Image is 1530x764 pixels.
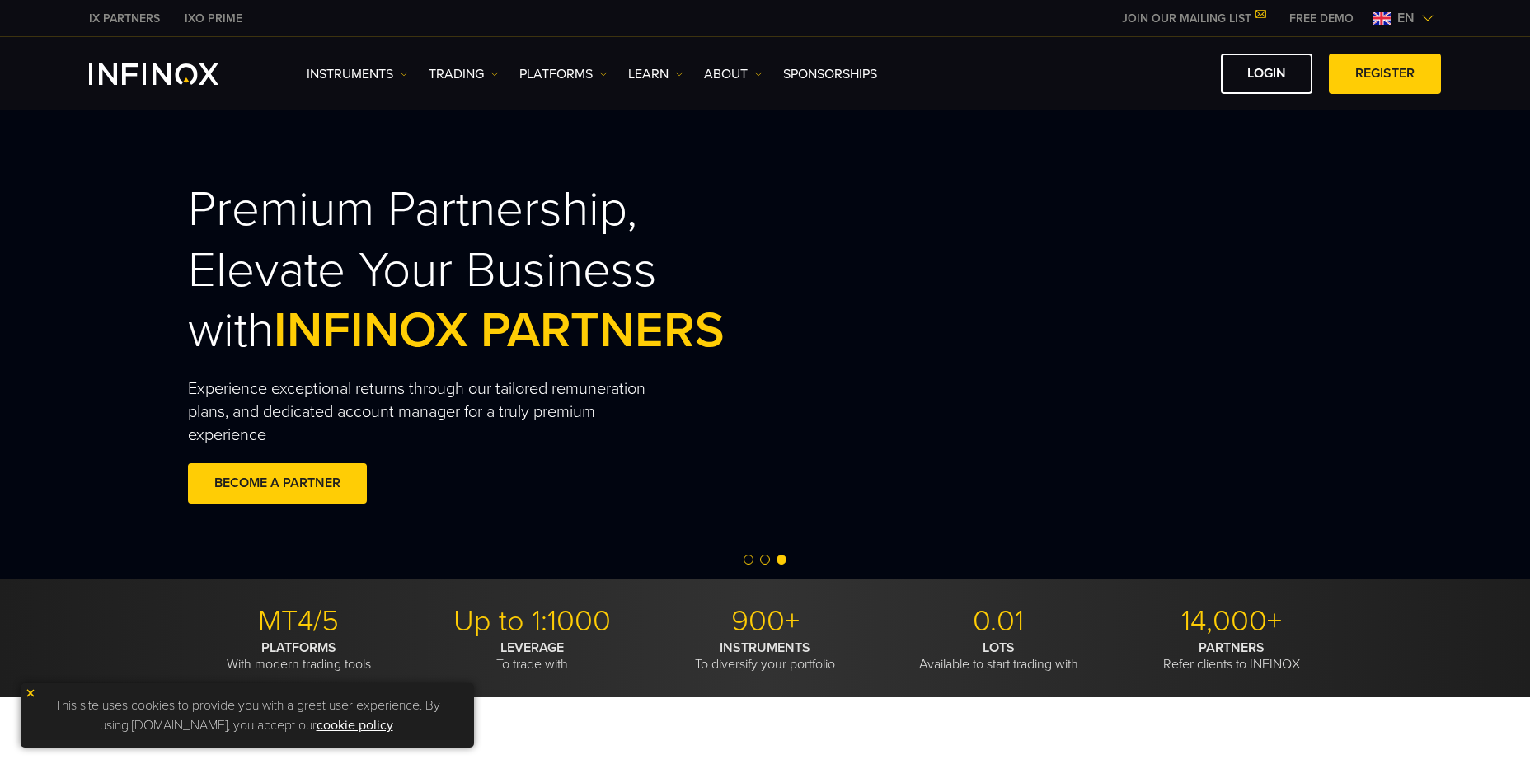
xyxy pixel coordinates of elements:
p: To diversify your portfolio [655,640,875,673]
strong: PLATFORMS [261,640,336,656]
span: Go to slide 2 [760,555,770,565]
p: MT4/5 [188,603,409,640]
strong: INSTRUMENTS [720,640,810,656]
span: INFINOX PARTNERS [274,301,725,360]
strong: PARTNERS [1199,640,1265,656]
img: yellow close icon [25,687,36,699]
a: ABOUT [704,64,763,84]
a: cookie policy [317,717,393,734]
p: This site uses cookies to provide you with a great user experience. By using [DOMAIN_NAME], you a... [29,691,466,739]
p: Up to 1:1000 [421,603,642,640]
p: To trade with [421,640,642,673]
p: 14,000+ [1121,603,1342,640]
p: Refer clients to INFINOX [1121,640,1342,673]
a: BECOME A PARTNER [188,463,367,504]
a: INFINOX MENU [1277,10,1366,27]
strong: LOTS [983,640,1015,656]
p: 900+ [655,603,875,640]
a: INFINOX [172,10,255,27]
a: Instruments [307,64,408,84]
span: Go to slide 1 [744,555,753,565]
strong: LEVERAGE [500,640,564,656]
p: Experience exceptional returns through our tailored remuneration plans, and dedicated account man... [188,377,678,447]
a: PLATFORMS [519,64,608,84]
a: INFINOX [77,10,172,27]
a: LOGIN [1221,54,1312,94]
p: With modern trading tools [188,640,409,673]
a: SPONSORSHIPS [783,64,877,84]
p: Available to start trading with [888,640,1109,673]
span: en [1391,8,1421,28]
p: 0.01 [888,603,1109,640]
a: INFINOX Logo [89,63,257,85]
h2: Premium Partnership, Elevate Your Business with [188,180,800,361]
span: Go to slide 3 [777,555,786,565]
a: TRADING [429,64,499,84]
a: JOIN OUR MAILING LIST [1110,12,1277,26]
a: Learn [628,64,683,84]
a: REGISTER [1329,54,1441,94]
